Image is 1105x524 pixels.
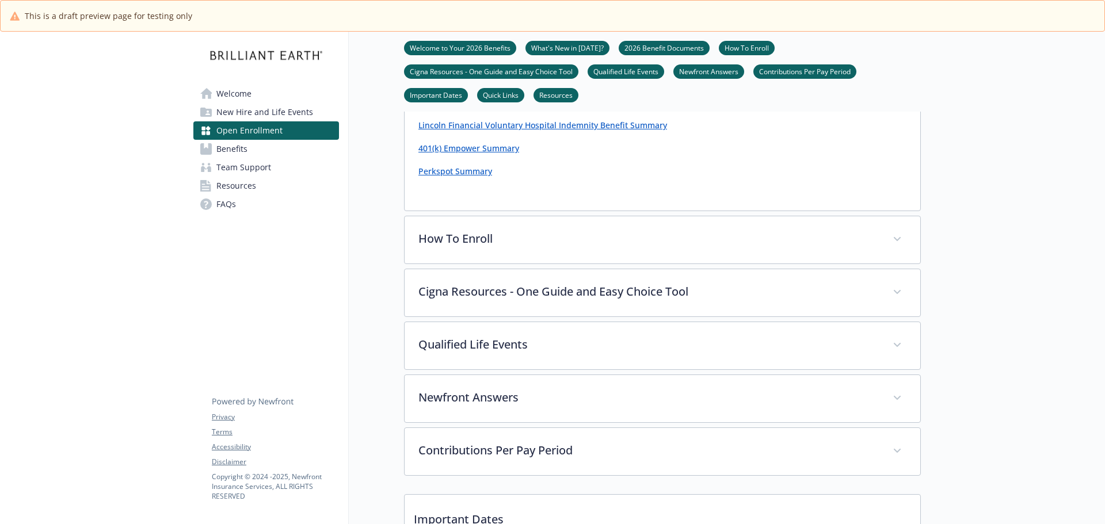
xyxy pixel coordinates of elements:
a: How To Enroll [719,42,775,53]
a: Resources [193,177,339,195]
a: Newfront Answers [673,66,744,77]
a: Perkspot Summary [418,166,492,177]
span: This is a draft preview page for testing only [25,10,192,22]
a: Welcome to Your 2026 Benefits [404,42,516,53]
a: Accessibility [212,442,338,452]
a: What's New in [DATE]? [525,42,609,53]
a: FAQs [193,195,339,213]
div: Qualified Life Events [405,322,920,369]
a: Privacy [212,412,338,422]
p: How To Enroll [418,230,879,247]
span: Resources [216,177,256,195]
span: FAQs [216,195,236,213]
a: Benefits [193,140,339,158]
a: Welcome [193,85,339,103]
a: Qualified Life Events [588,66,664,77]
a: Resources [534,89,578,100]
span: Benefits [216,140,247,158]
span: New Hire and Life Events [216,103,313,121]
a: Open Enrollment [193,121,339,140]
span: Open Enrollment [216,121,283,140]
a: Important Dates [404,89,468,100]
p: Qualified Life Events [418,336,879,353]
div: Contributions Per Pay Period [405,428,920,475]
a: New Hire and Life Events [193,103,339,121]
a: Cigna Resources - One Guide and Easy Choice Tool [404,66,578,77]
a: Team Support [193,158,339,177]
p: Cigna Resources - One Guide and Easy Choice Tool [418,283,879,300]
a: Lincoln Financial Voluntary Hospital Indemnity Benefit Summary [418,120,667,131]
span: Team Support [216,158,271,177]
a: Terms [212,427,338,437]
div: Newfront Answers [405,375,920,422]
a: Disclaimer [212,457,338,467]
p: Contributions Per Pay Period [418,442,879,459]
a: Contributions Per Pay Period [753,66,856,77]
a: Quick Links [477,89,524,100]
div: Cigna Resources - One Guide and Easy Choice Tool [405,269,920,316]
a: 2026 Benefit Documents [619,42,710,53]
div: How To Enroll [405,216,920,263]
a: 401(k) Empower Summary [418,143,519,154]
span: Welcome [216,85,252,103]
p: Newfront Answers [418,389,879,406]
p: Copyright © 2024 - 2025 , Newfront Insurance Services, ALL RIGHTS RESERVED [212,472,338,501]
